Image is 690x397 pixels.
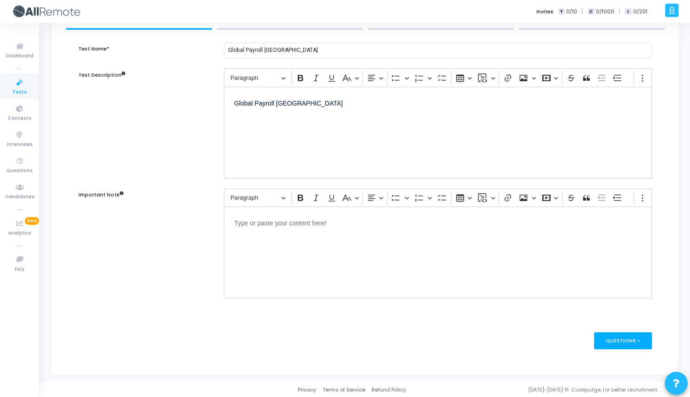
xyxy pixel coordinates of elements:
span: Dashboard [6,52,33,60]
div: Editor toolbar [224,189,652,207]
a: Privacy [298,386,316,394]
span: 0/1000 [596,8,614,16]
span: Tests [12,89,27,96]
a: Terms of Service [323,386,365,394]
div: Editor editing area: main [224,207,652,298]
span: 4 [519,11,526,25]
label: Important Note [78,191,123,199]
button: Paragraph [226,71,289,85]
span: FAQ [15,266,24,274]
span: | [619,6,620,16]
span: I [625,8,631,15]
span: 0/201 [633,8,647,16]
span: Questions [6,167,33,175]
div: Editor toolbar [224,68,652,86]
span: | [582,6,583,16]
span: T [558,8,564,15]
span: C [588,8,594,15]
span: Paragraph [230,192,278,203]
span: Paragraph [230,73,278,84]
span: 2 [217,11,223,25]
label: Test Description [78,71,125,79]
button: Paragraph [226,191,289,205]
span: Candidates [5,193,34,201]
div: Editor editing area: main [224,87,652,179]
label: Invites: [536,8,555,16]
label: Test Name* [78,45,110,53]
p: Global Payroll [GEOGRAPHIC_DATA] [234,97,642,108]
span: 0/10 [566,8,577,16]
span: 1 [66,11,70,25]
span: New [25,217,39,225]
span: Analytics [8,229,31,237]
span: Contests [8,115,31,123]
div: [DATE]-[DATE] © Codejudge, for better recruitment. [406,386,679,394]
span: Interviews [7,141,33,149]
span: 3 [368,11,374,25]
a: Refund Policy [372,386,406,394]
div: Questions > [594,332,652,349]
img: logo [11,2,80,21]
